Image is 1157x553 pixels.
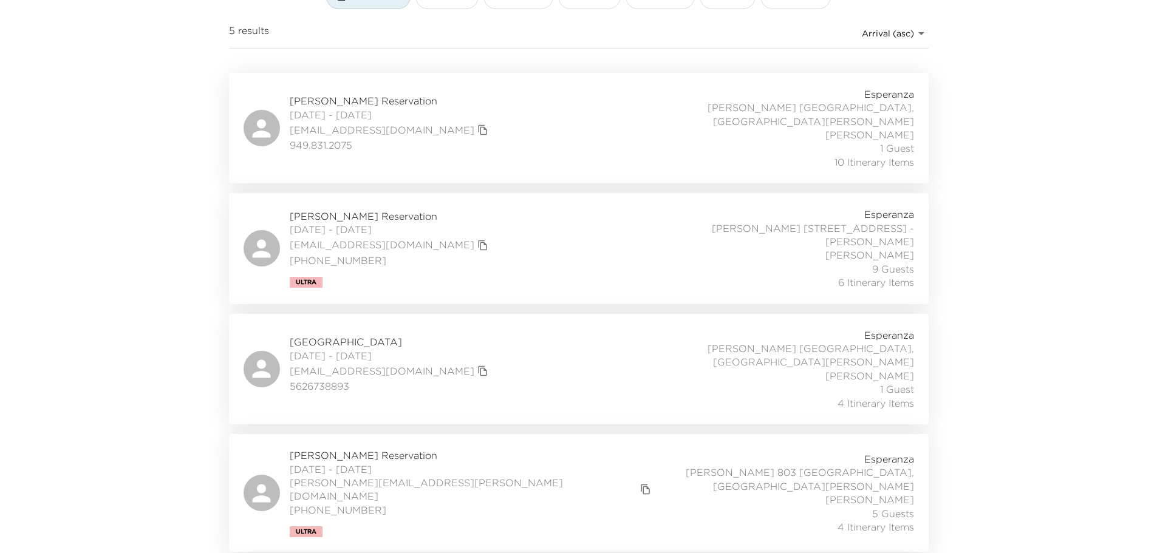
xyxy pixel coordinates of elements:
[229,24,269,43] span: 5 results
[290,335,491,348] span: [GEOGRAPHIC_DATA]
[290,238,474,251] a: [EMAIL_ADDRESS][DOMAIN_NAME]
[290,349,491,362] span: [DATE] - [DATE]
[290,463,655,476] span: [DATE] - [DATE]
[296,528,316,535] span: Ultra
[474,121,491,138] button: copy primary member email
[290,209,491,223] span: [PERSON_NAME] Reservation
[296,279,316,286] span: Ultra
[834,155,914,169] span: 10 Itinerary Items
[825,128,914,141] span: [PERSON_NAME]
[838,396,914,410] span: 4 Itinerary Items
[290,364,474,378] a: [EMAIL_ADDRESS][DOMAIN_NAME]
[646,342,914,369] span: [PERSON_NAME] [GEOGRAPHIC_DATA], [GEOGRAPHIC_DATA][PERSON_NAME]
[290,223,491,236] span: [DATE] - [DATE]
[474,362,491,379] button: copy primary member email
[862,28,914,39] span: Arrival (asc)
[229,73,929,183] a: [PERSON_NAME] Reservation[DATE] - [DATE][EMAIL_ADDRESS][DOMAIN_NAME]copy primary member email949....
[880,141,914,155] span: 1 Guest
[864,87,914,101] span: Esperanza
[838,520,914,534] span: 4 Itinerary Items
[864,328,914,342] span: Esperanza
[290,108,491,121] span: [DATE] - [DATE]
[825,369,914,382] span: [PERSON_NAME]
[290,254,491,267] span: [PHONE_NUMBER]
[880,382,914,396] span: 1 Guest
[864,452,914,466] span: Esperanza
[290,449,655,462] span: [PERSON_NAME] Reservation
[229,193,929,304] a: [PERSON_NAME] Reservation[DATE] - [DATE][EMAIL_ADDRESS][DOMAIN_NAME]copy primary member email[PHO...
[646,101,914,128] span: [PERSON_NAME] [GEOGRAPHIC_DATA], [GEOGRAPHIC_DATA][PERSON_NAME]
[864,208,914,221] span: Esperanza
[290,138,491,152] span: 949.831.2075
[872,507,914,520] span: 5 Guests
[290,94,491,107] span: [PERSON_NAME] Reservation
[825,493,914,506] span: [PERSON_NAME]
[825,248,914,262] span: [PERSON_NAME]
[474,237,491,254] button: copy primary member email
[654,466,913,493] span: [PERSON_NAME] 803 [GEOGRAPHIC_DATA], [GEOGRAPHIC_DATA][PERSON_NAME]
[872,262,914,276] span: 9 Guests
[229,314,929,424] a: [GEOGRAPHIC_DATA][DATE] - [DATE][EMAIL_ADDRESS][DOMAIN_NAME]copy primary member email5626738893Es...
[290,503,655,517] span: [PHONE_NUMBER]
[838,276,914,289] span: 6 Itinerary Items
[290,123,474,137] a: [EMAIL_ADDRESS][DOMAIN_NAME]
[290,476,638,503] a: [PERSON_NAME][EMAIL_ADDRESS][PERSON_NAME][DOMAIN_NAME]
[290,379,491,393] span: 5626738893
[646,222,914,249] span: [PERSON_NAME] [STREET_ADDRESS] - [PERSON_NAME]
[637,481,654,498] button: copy primary member email
[229,434,929,552] a: [PERSON_NAME] Reservation[DATE] - [DATE][PERSON_NAME][EMAIL_ADDRESS][PERSON_NAME][DOMAIN_NAME]cop...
